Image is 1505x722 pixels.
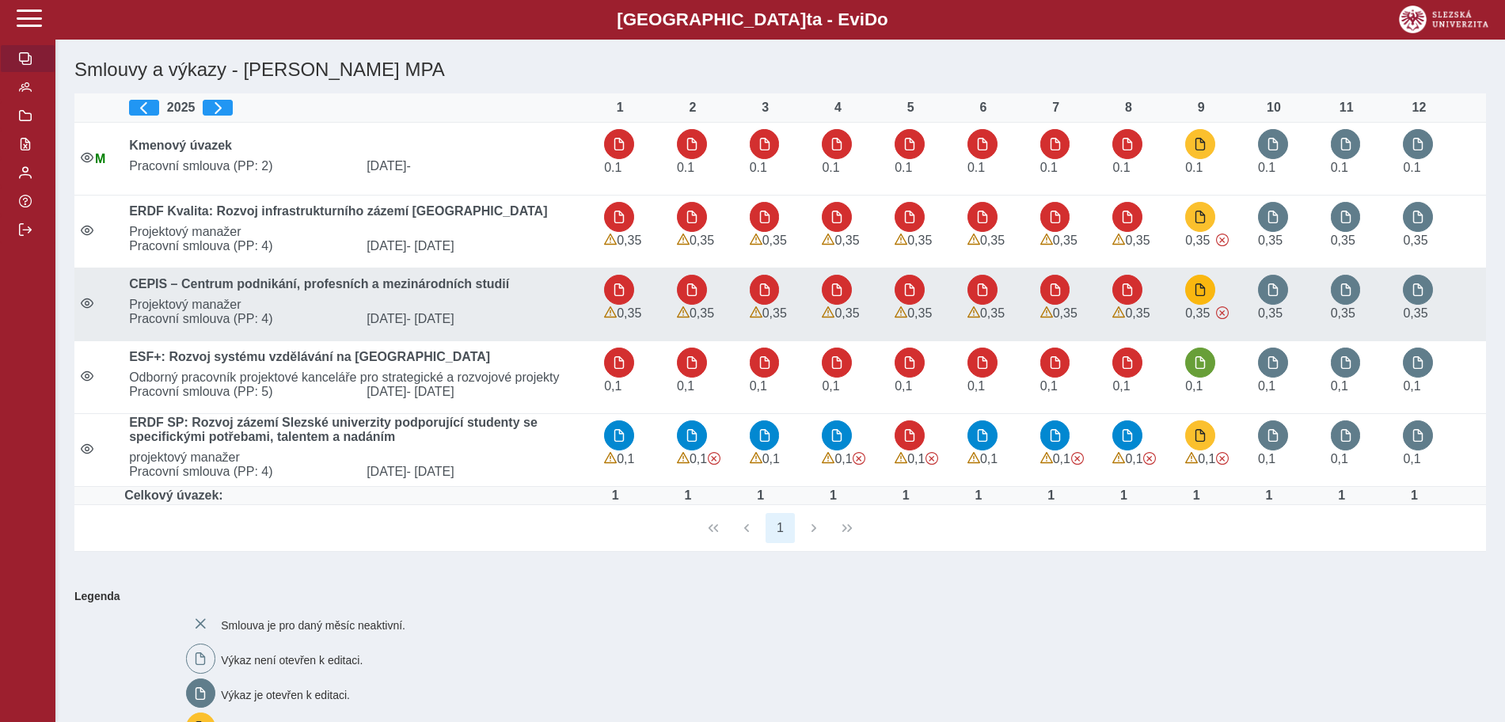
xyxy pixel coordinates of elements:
span: Úvazek : 2,8 h / den. 14 h / týden. [1053,234,1077,247]
div: 12 [1403,101,1435,115]
span: Úvazek : 2,8 h / den. 14 h / týden. [1331,306,1355,320]
div: Úvazek : 8 h / den. 40 h / týden. [1326,488,1358,503]
i: Smlouva je aktivní [81,224,93,237]
div: Úvazek : 8 h / den. 40 h / týden. [1398,488,1430,503]
div: Úvazek : 8 h / den. 40 h / týden. [963,488,994,503]
span: Výkaz obsahuje upozornění. [1185,452,1198,465]
span: t [806,9,811,29]
span: Úvazek : 0,8 h / den. 4 h / týden. [1403,161,1420,174]
div: Úvazek : 8 h / den. 40 h / týden. [1036,488,1067,503]
span: Výkaz obsahuje závažné chyby. [1216,234,1229,246]
span: Úvazek : 2,8 h / den. 14 h / týden. [1125,234,1150,247]
span: Pracovní smlouva (PP: 4) [123,312,360,326]
span: Úvazek : 2,8 h / den. 14 h / týden. [834,234,859,247]
span: Výkaz obsahuje upozornění. [677,452,690,465]
div: 5 [895,101,926,115]
span: projektový manažer [123,450,598,465]
span: [DATE] [360,312,598,326]
span: Výkaz obsahuje upozornění. [1112,306,1125,319]
div: 3 [750,101,781,115]
span: [DATE] [360,465,598,479]
div: 10 [1258,101,1290,115]
div: Úvazek : 8 h / den. 40 h / týden. [672,488,704,503]
span: Výkaz obsahuje upozornění. [1040,452,1053,465]
b: CEPIS – Centrum podnikání, profesních a mezinárodních studií [129,277,509,291]
span: Úvazek : 2,8 h / den. 14 h / týden. [1185,306,1210,320]
span: Výkaz obsahuje upozornění. [1040,306,1053,319]
span: Údaje souhlasí s údaji v Magionu [95,152,105,165]
span: Úvazek : 0,8 h / den. 4 h / týden. [822,161,839,174]
span: Úvazek : 2,8 h / den. 14 h / týden. [1185,234,1210,247]
span: Úvazek : 0,8 h / den. 4 h / týden. [1112,379,1130,393]
span: Výkaz je otevřen k editaci. [221,688,350,701]
span: - [407,159,411,173]
span: Úvazek : 0,8 h / den. 4 h / týden. [967,161,985,174]
span: Úvazek : 0,8 h / den. 4 h / týden. [1403,379,1420,393]
span: Úvazek : 0,8 h / den. 4 h / týden. [822,379,839,393]
i: Smlouva je aktivní [81,297,93,310]
span: Úvazek : 0,8 h / den. 4 h / týden. [1185,379,1203,393]
span: Smlouva je pro daný měsíc neaktivní. [221,619,405,632]
i: Smlouva je aktivní [81,151,93,164]
span: Pracovní smlouva (PP: 4) [123,239,360,253]
span: Úvazek : 0,8 h / den. 4 h / týden. [980,452,998,465]
span: Úvazek : 0,8 h / den. 4 h / týden. [762,452,780,465]
span: Výkaz obsahuje upozornění. [822,306,834,319]
span: Úvazek : 2,8 h / den. 14 h / týden. [690,306,714,320]
span: Výkaz obsahuje upozornění. [677,234,690,246]
span: Úvazek : 0,8 h / den. 4 h / týden. [677,161,694,174]
span: Úvazek : 0,8 h / den. 4 h / týden. [1331,379,1348,393]
span: Úvazek : 2,8 h / den. 14 h / týden. [1125,306,1150,320]
span: Úvazek : 0,8 h / den. 4 h / týden. [604,161,621,174]
span: Úvazek : 0,8 h / den. 4 h / týden. [690,452,707,465]
div: Úvazek : 8 h / den. 40 h / týden. [890,488,922,503]
span: Úvazek : 0,8 h / den. 4 h / týden. [1258,452,1275,465]
span: Úvazek : 0,8 h / den. 4 h / týden. [895,379,912,393]
span: Úvazek : 0,8 h / den. 4 h / týden. [1258,161,1275,174]
span: Úvazek : 0,8 h / den. 4 h / týden. [1331,161,1348,174]
span: Výkaz obsahuje upozornění. [967,452,980,465]
span: Výkaz obsahuje upozornění. [1112,234,1125,246]
td: Celkový úvazek: [123,487,598,505]
span: Výkaz obsahuje upozornění. [750,234,762,246]
span: Úvazek : 0,8 h / den. 4 h / týden. [1185,161,1203,174]
span: Výkaz obsahuje upozornění. [604,234,617,246]
span: Úvazek : 2,8 h / den. 14 h / týden. [617,234,641,247]
span: Úvazek : 2,8 h / den. 14 h / týden. [690,234,714,247]
b: ERDF SP: Rozvoj zázemí Slezské univerzity podporující studenty se specifickými potřebami, talente... [129,416,538,443]
span: Výkaz obsahuje upozornění. [967,306,980,319]
b: Kmenový úvazek [129,139,232,152]
div: 9 [1185,101,1217,115]
div: 2 [677,101,709,115]
span: Úvazek : 2,8 h / den. 14 h / týden. [1331,234,1355,247]
i: Smlouva je aktivní [81,370,93,382]
span: Úvazek : 0,8 h / den. 4 h / týden. [1053,452,1070,465]
div: Úvazek : 8 h / den. 40 h / týden. [745,488,777,503]
span: Výkaz obsahuje upozornění. [895,234,907,246]
span: Úvazek : 0,8 h / den. 4 h / týden. [604,379,621,393]
span: Výkaz obsahuje upozornění. [604,452,617,465]
span: o [877,9,888,29]
span: Úvazek : 0,8 h / den. 4 h / týden. [677,379,694,393]
span: Projektový manažer [123,298,598,312]
span: Pracovní smlouva (PP: 5) [123,385,360,399]
span: Pracovní smlouva (PP: 2) [123,159,360,173]
span: Výkaz obsahuje upozornění. [822,234,834,246]
span: Úvazek : 2,8 h / den. 14 h / týden. [1053,306,1077,320]
div: Úvazek : 8 h / den. 40 h / týden. [599,488,631,503]
span: Úvazek : 2,8 h / den. 14 h / týden. [617,306,641,320]
i: Smlouva je aktivní [81,443,93,455]
b: Legenda [68,583,1480,609]
span: Výkaz obsahuje závažné chyby. [853,452,865,465]
span: Výkaz obsahuje upozornění. [750,306,762,319]
span: Výkaz obsahuje závažné chyby. [1216,306,1229,319]
span: Výkaz obsahuje závažné chyby. [708,452,720,465]
span: Úvazek : 0,8 h / den. 4 h / týden. [750,161,767,174]
span: Výkaz obsahuje upozornění. [895,452,907,465]
span: Úvazek : 0,8 h / den. 4 h / týden. [617,452,634,465]
span: - [DATE] [407,465,454,478]
div: Úvazek : 8 h / den. 40 h / týden. [1108,488,1139,503]
span: Výkaz obsahuje upozornění. [822,452,834,465]
span: - [DATE] [407,239,454,253]
div: 8 [1112,101,1144,115]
